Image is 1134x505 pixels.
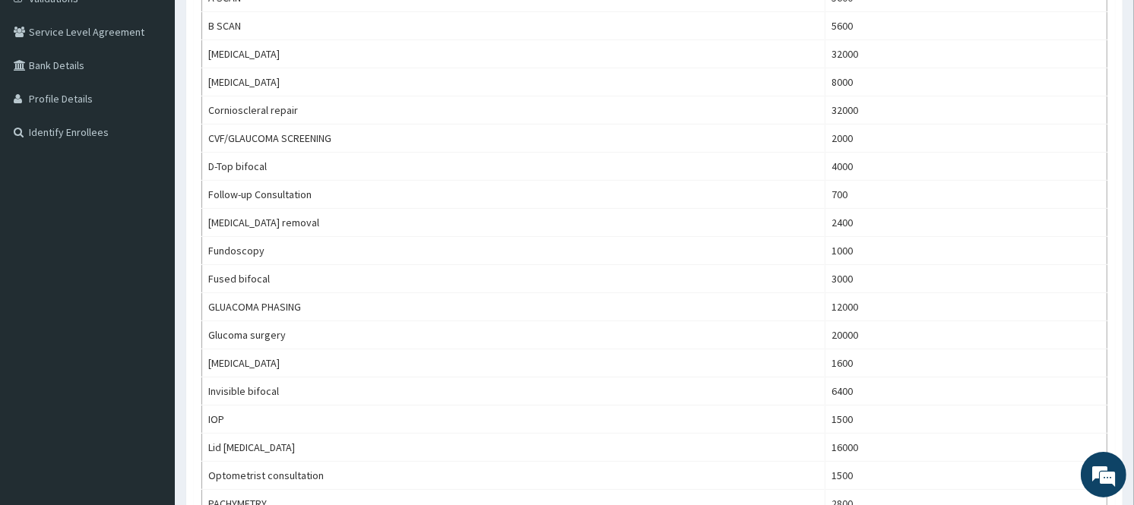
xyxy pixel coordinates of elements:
td: 6400 [825,377,1107,406]
td: 1600 [825,349,1107,377]
td: Optometrist consultation [202,462,825,490]
textarea: Type your message and hit 'Enter' [8,340,290,393]
td: Invisible bifocal [202,377,825,406]
td: Follow-up Consultation [202,181,825,209]
td: 12000 [825,293,1107,321]
td: 8000 [825,68,1107,96]
td: D-Top bifocal [202,153,825,181]
td: 1500 [825,406,1107,434]
td: 2400 [825,209,1107,237]
span: We're online! [88,154,210,308]
td: Lid [MEDICAL_DATA] [202,434,825,462]
div: Chat with us now [79,85,255,105]
td: 4000 [825,153,1107,181]
td: [MEDICAL_DATA] [202,68,825,96]
td: 32000 [825,96,1107,125]
td: 20000 [825,321,1107,349]
td: B SCAN [202,12,825,40]
td: 16000 [825,434,1107,462]
td: 1000 [825,237,1107,265]
td: [MEDICAL_DATA] [202,349,825,377]
img: d_794563401_company_1708531726252_794563401 [28,76,62,114]
td: Cornioscleral repair [202,96,825,125]
td: 2000 [825,125,1107,153]
td: IOP [202,406,825,434]
td: GLUACOMA PHASING [202,293,825,321]
td: 3000 [825,265,1107,293]
td: Fundoscopy [202,237,825,265]
td: CVF/GLAUCOMA SCREENING [202,125,825,153]
div: Minimize live chat window [249,8,286,44]
td: 5600 [825,12,1107,40]
td: 1500 [825,462,1107,490]
td: Fused bifocal [202,265,825,293]
td: [MEDICAL_DATA] [202,40,825,68]
td: 32000 [825,40,1107,68]
td: [MEDICAL_DATA] removal [202,209,825,237]
td: 700 [825,181,1107,209]
td: Glucoma surgery [202,321,825,349]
